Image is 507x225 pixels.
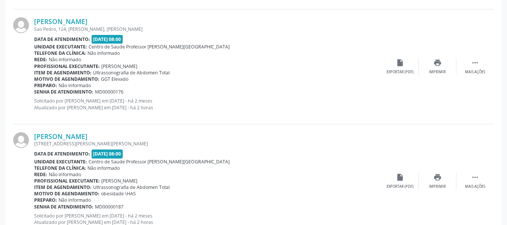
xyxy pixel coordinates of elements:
[34,171,47,178] b: Rede:
[34,50,86,56] b: Telefone da clínica:
[13,132,29,148] img: img
[34,140,381,147] div: [STREET_ADDRESS][PERSON_NAME][PERSON_NAME]
[433,173,442,181] i: print
[59,197,91,203] span: Não informado
[34,132,87,140] a: [PERSON_NAME]
[387,184,414,189] div: Exportar (PDF)
[429,184,446,189] div: Imprimir
[34,44,87,50] b: Unidade executante:
[471,59,479,67] i: 
[101,178,137,184] span: [PERSON_NAME]
[34,89,93,95] b: Senha de atendimento:
[34,165,86,171] b: Telefone da clínica:
[93,184,170,190] span: Ultrassonografia de Abdomen Total
[465,184,485,189] div: Mais ações
[87,165,120,171] span: Não informado
[34,178,100,184] b: Profissional executante:
[34,26,381,32] div: Sao Pedro, 124, [PERSON_NAME], [PERSON_NAME]
[433,59,442,67] i: print
[34,69,92,76] b: Item de agendamento:
[34,151,90,157] b: Data de atendimento:
[101,190,136,197] span: obesidade \HAS
[396,59,404,67] i: insert_drive_file
[59,82,91,89] span: Não informado
[95,89,123,95] span: MD00000176
[93,69,170,76] span: Ultrassonografia de Abdomen Total
[101,76,128,82] span: GGT Elevado
[34,56,47,63] b: Rede:
[34,204,93,210] b: Senha de atendimento:
[34,36,90,42] b: Data de atendimento:
[429,69,446,75] div: Imprimir
[89,44,230,50] span: Centro de Saude Professor [PERSON_NAME][GEOGRAPHIC_DATA]
[34,159,87,165] b: Unidade executante:
[396,173,404,181] i: insert_drive_file
[465,69,485,75] div: Mais ações
[92,35,123,44] span: [DATE] 08:00
[387,69,414,75] div: Exportar (PDF)
[34,197,57,203] b: Preparo:
[34,190,99,197] b: Motivo de agendamento:
[101,63,137,69] span: [PERSON_NAME]
[89,159,230,165] span: Centro de Saude Professor [PERSON_NAME][GEOGRAPHIC_DATA]
[34,63,100,69] b: Profissional executante:
[34,98,381,110] p: Solicitado por [PERSON_NAME] em [DATE] - há 2 meses Atualizado por [PERSON_NAME] em [DATE] - há 2...
[49,171,81,178] span: Não informado
[95,204,123,210] span: MD00000187
[92,149,123,158] span: [DATE] 08:00
[34,17,87,26] a: [PERSON_NAME]
[34,76,99,82] b: Motivo de agendamento:
[49,56,81,63] span: Não informado
[34,82,57,89] b: Preparo:
[13,17,29,33] img: img
[87,50,120,56] span: Não informado
[471,173,479,181] i: 
[34,184,92,190] b: Item de agendamento:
